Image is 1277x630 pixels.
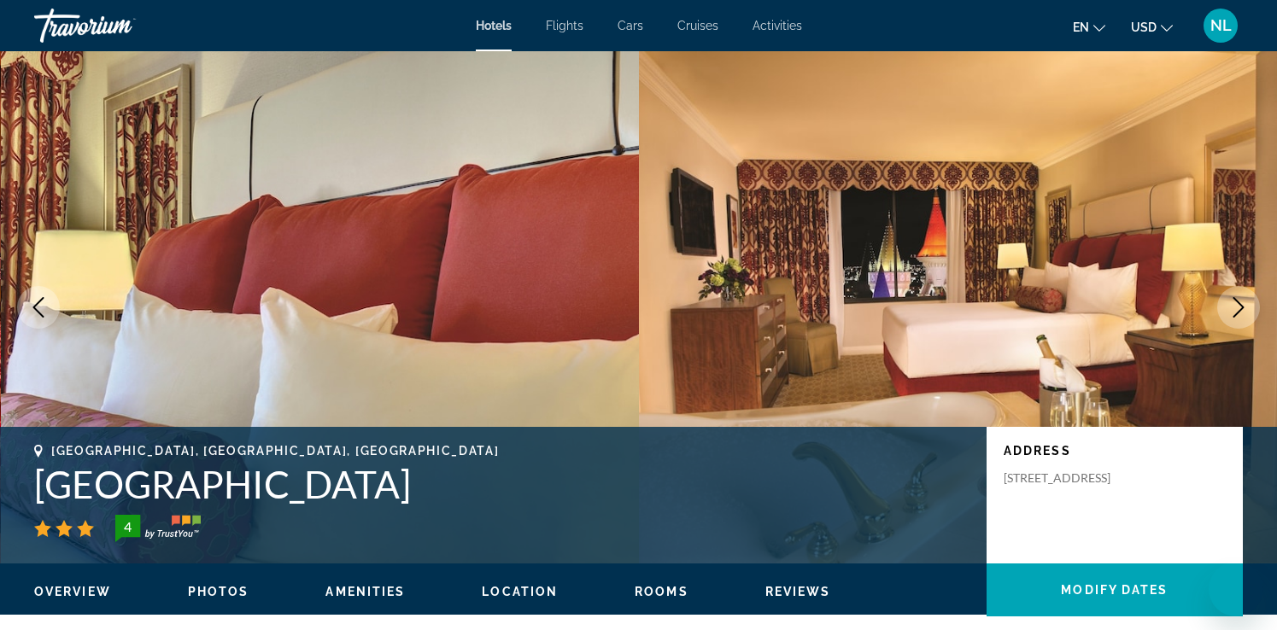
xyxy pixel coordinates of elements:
a: Cars [618,19,643,32]
span: USD [1131,20,1157,34]
button: Location [482,584,558,599]
iframe: Button to launch messaging window [1209,562,1263,616]
span: Amenities [325,585,405,598]
span: Reviews [765,585,831,598]
a: Travorium [34,3,205,48]
button: Overview [34,584,111,599]
a: Cruises [677,19,718,32]
button: Next image [1217,286,1260,329]
span: Overview [34,585,111,598]
button: Change currency [1131,15,1173,39]
img: TrustYou guest rating badge [115,515,201,542]
a: Hotels [476,19,512,32]
span: en [1073,20,1089,34]
h1: [GEOGRAPHIC_DATA] [34,462,969,506]
button: Amenities [325,584,405,599]
p: [STREET_ADDRESS] [1004,470,1140,486]
span: Rooms [635,585,688,598]
button: Change language [1073,15,1105,39]
button: Photos [188,584,249,599]
button: User Menu [1198,8,1243,44]
button: Reviews [765,584,831,599]
button: Previous image [17,286,60,329]
span: [GEOGRAPHIC_DATA], [GEOGRAPHIC_DATA], [GEOGRAPHIC_DATA] [51,444,499,458]
span: Photos [188,585,249,598]
p: Address [1004,444,1226,458]
span: Location [482,585,558,598]
a: Activities [753,19,802,32]
button: Modify Dates [987,563,1243,616]
span: Modify Dates [1061,583,1168,597]
span: NL [1210,17,1232,34]
a: Flights [546,19,583,32]
div: 4 [110,516,144,537]
button: Rooms [635,584,688,599]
